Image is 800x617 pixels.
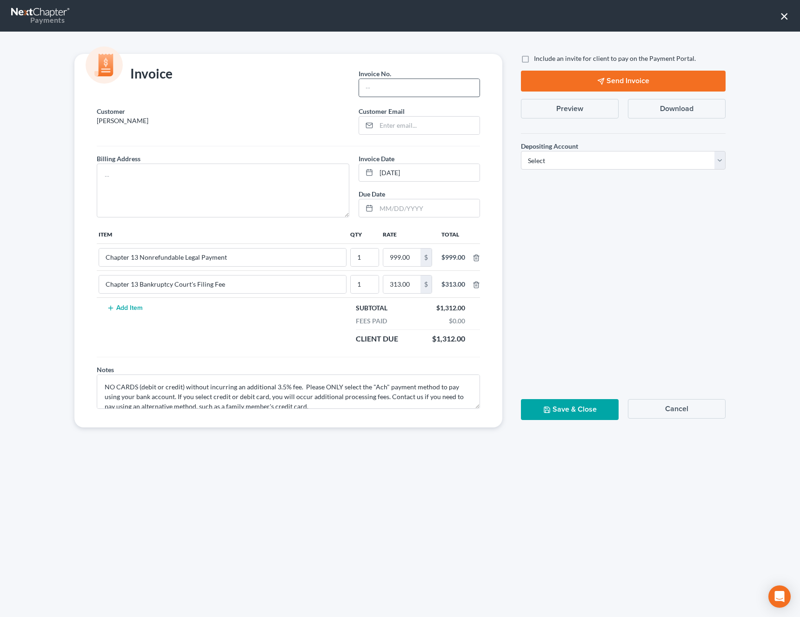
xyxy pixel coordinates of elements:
[420,249,432,266] div: $
[359,189,385,199] label: Due Date
[521,71,726,92] button: Send Invoice
[351,303,392,313] div: Subtotal
[359,155,394,163] span: Invoice Date
[420,276,432,293] div: $
[521,142,578,150] span: Depositing Account
[97,365,114,374] label: Notes
[97,225,348,243] th: Item
[11,15,65,25] div: Payments
[434,225,473,243] th: Total
[97,116,349,125] p: [PERSON_NAME]
[92,65,177,84] div: Invoice
[99,276,346,293] input: --
[780,8,789,23] button: ×
[351,316,392,326] div: Fees Paid
[376,117,480,134] input: Enter email...
[359,70,391,78] span: Invoice No.
[351,249,379,266] input: --
[768,585,791,608] div: Open Intercom Messenger
[441,253,465,262] div: $999.00
[381,225,434,243] th: Rate
[99,249,346,266] input: --
[432,303,470,313] div: $1,312.00
[521,99,619,118] button: Preview
[521,399,619,420] button: Save & Close
[628,399,726,419] button: Cancel
[351,276,379,293] input: --
[628,99,726,118] button: Download
[376,199,480,217] input: MM/DD/YYYY
[359,107,405,115] span: Customer Email
[444,316,470,326] div: $0.00
[534,54,696,62] span: Include an invite for client to pay on the Payment Portal.
[348,225,381,243] th: Qty
[86,46,123,84] img: icon-money-cc55cd5b71ee43c44ef0efbab91310903cbf28f8221dba23c0d5ca797e203e98.svg
[376,164,480,182] input: MM/DD/YYYY
[97,106,125,116] label: Customer
[11,5,71,27] a: Payments
[383,249,420,266] input: 0.00
[351,334,403,344] div: Client Due
[441,280,465,289] div: $313.00
[359,79,480,97] input: --
[104,304,145,312] button: Add Item
[383,276,420,293] input: 0.00
[97,155,140,163] span: Billing Address
[427,334,470,344] div: $1,312.00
